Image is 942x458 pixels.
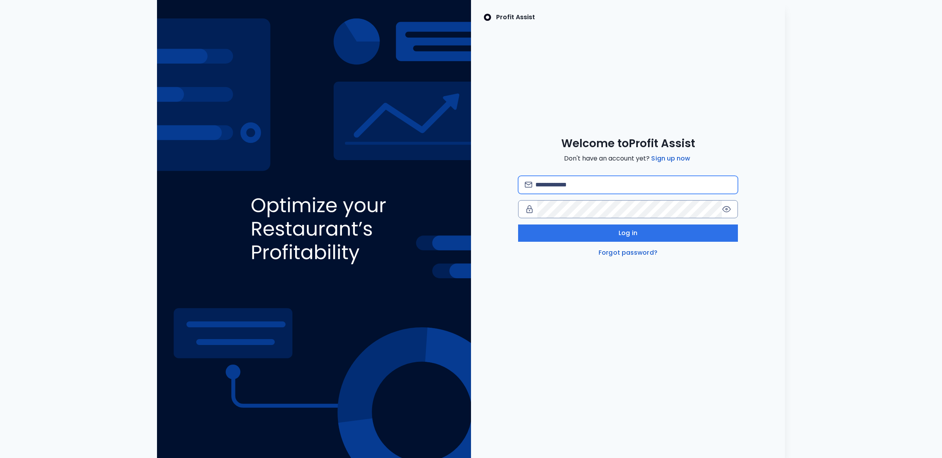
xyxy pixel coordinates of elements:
[496,13,535,22] p: Profit Assist
[650,154,692,163] a: Sign up now
[564,154,692,163] span: Don't have an account yet?
[484,13,491,22] img: SpotOn Logo
[619,228,637,238] span: Log in
[525,182,532,188] img: email
[561,137,695,151] span: Welcome to Profit Assist
[518,224,738,242] button: Log in
[597,248,659,257] a: Forgot password?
